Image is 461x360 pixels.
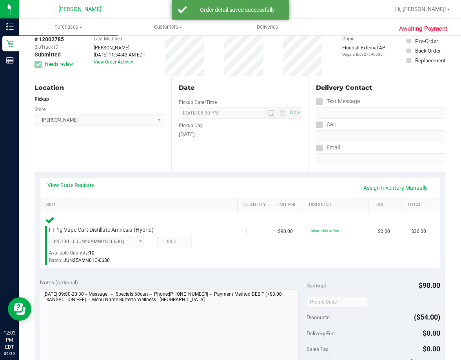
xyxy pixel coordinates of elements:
p: 09/25 [4,351,15,356]
span: $90.00 [419,281,440,289]
span: Delivery Fee [307,330,334,336]
span: Sales Tax [307,346,329,352]
div: [DATE] 11:34:43 AM EDT [94,51,145,58]
a: Discount [309,202,365,208]
inline-svg: Inventory [6,23,14,31]
span: Purchases [19,24,118,31]
span: # 12002785 [34,35,64,44]
div: [PERSON_NAME] [94,44,145,51]
div: Date [179,83,301,93]
div: Back Order [415,47,441,55]
input: Format: (999) 999-9999 [316,107,445,119]
span: Hi, [PERSON_NAME]! [395,6,446,12]
p: Original ID: 327640636 [342,51,387,57]
div: Order detail saved successfully [191,6,283,14]
span: Customers [119,24,218,31]
label: Pickup Day [179,122,203,129]
span: $0.00 [423,329,440,337]
input: Promo Code [307,296,367,308]
div: Flourish External API [342,44,387,57]
span: Batch: [49,258,62,263]
span: 10 [89,250,94,256]
a: SKU [46,202,234,208]
span: 60cart: 60% off line [311,229,339,233]
label: Pickup Date/Time [179,99,217,106]
span: Subtotal [307,282,326,289]
label: Last Modified [94,35,122,42]
span: Submitted [34,51,61,59]
inline-svg: Retail [6,40,14,47]
label: Text Message [316,96,360,107]
span: [PERSON_NAME] [58,6,102,13]
span: - [62,44,63,51]
label: Store [34,106,45,113]
span: FT 1g Vape Cart Distillate Amnesia (Hybrid) [49,226,154,234]
div: [DATE] [179,130,301,138]
div: Delivery Contact [316,83,445,93]
div: Available Quantity: [49,247,149,263]
span: $0.00 [423,345,440,353]
span: $90.00 [278,228,293,235]
a: View Order Activity [94,59,133,65]
div: Location [34,83,164,93]
p: 12:03 PM EDT [4,329,15,351]
label: Call [316,119,336,130]
span: BioTrack ID: [34,44,60,51]
div: Pre-Order [415,37,438,45]
a: View State Registry [47,181,94,189]
a: Assign Inventory Manually [358,181,433,195]
a: Customers [118,19,218,35]
strong: Pickup [34,96,49,102]
a: Quantity [243,202,267,208]
a: Tax [375,202,398,208]
a: Unit Price [276,202,300,208]
a: Purchases [19,19,118,35]
span: Needs review [45,61,73,68]
label: Origin [342,35,355,42]
span: $0.00 [378,228,390,235]
iframe: Resource center [8,297,31,321]
span: ($54.00) [414,313,440,321]
span: Deliveries [246,24,289,31]
span: Discounts [307,310,330,324]
inline-svg: Reports [6,56,14,64]
label: Email [316,142,340,153]
input: Format: (999) 999-9999 [316,130,445,142]
span: JUN25AMN01C-0630 [64,258,110,263]
span: Awaiting Payment [399,24,447,33]
span: 1 [245,228,247,235]
a: Deliveries [218,19,318,35]
span: $36.00 [411,228,426,235]
span: Notes (optional) [40,279,78,285]
div: Replacement [415,56,445,64]
a: Total [407,202,431,208]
